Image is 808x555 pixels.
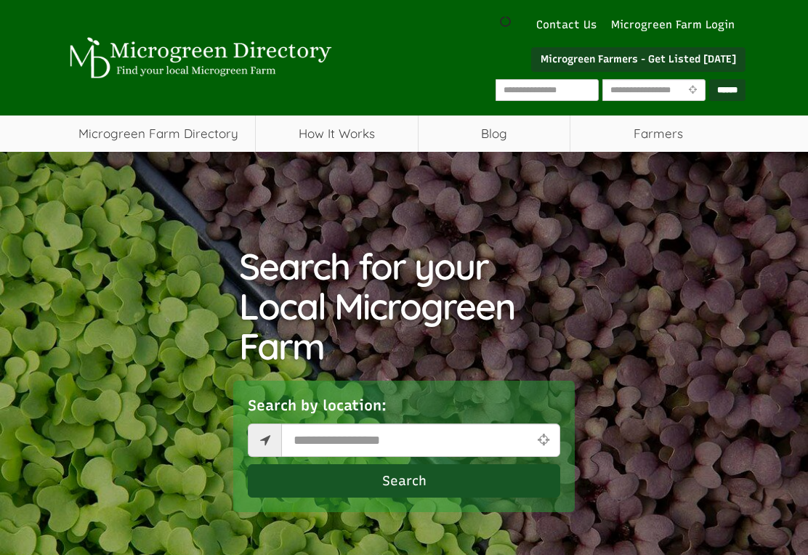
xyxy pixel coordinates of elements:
[534,433,553,447] i: Use Current Location
[419,116,570,152] a: Blog
[570,116,746,152] span: Farmers
[248,464,560,498] button: Search
[611,17,742,33] a: Microgreen Farm Login
[239,246,570,366] h1: Search for your Local Microgreen Farm
[62,116,255,152] a: Microgreen Farm Directory
[531,47,746,72] a: Microgreen Farmers - Get Listed [DATE]
[248,395,387,416] label: Search by location:
[685,86,700,95] i: Use Current Location
[62,37,334,79] img: Microgreen Directory
[256,116,418,152] a: How It Works
[529,17,604,33] a: Contact Us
